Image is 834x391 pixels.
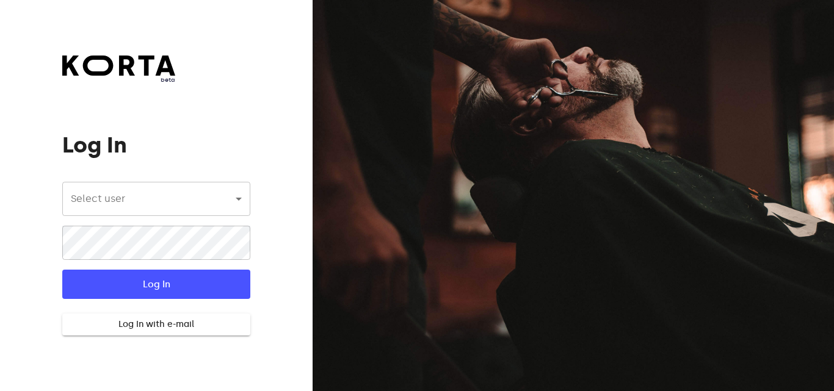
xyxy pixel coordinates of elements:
[82,276,230,292] span: Log In
[62,270,250,299] button: Log In
[62,182,250,216] div: ​
[62,314,250,336] button: Log In with e-mail
[62,56,175,84] a: beta
[62,76,175,84] span: beta
[62,56,175,76] img: Korta
[62,133,250,157] h1: Log In
[72,317,240,332] span: Log In with e-mail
